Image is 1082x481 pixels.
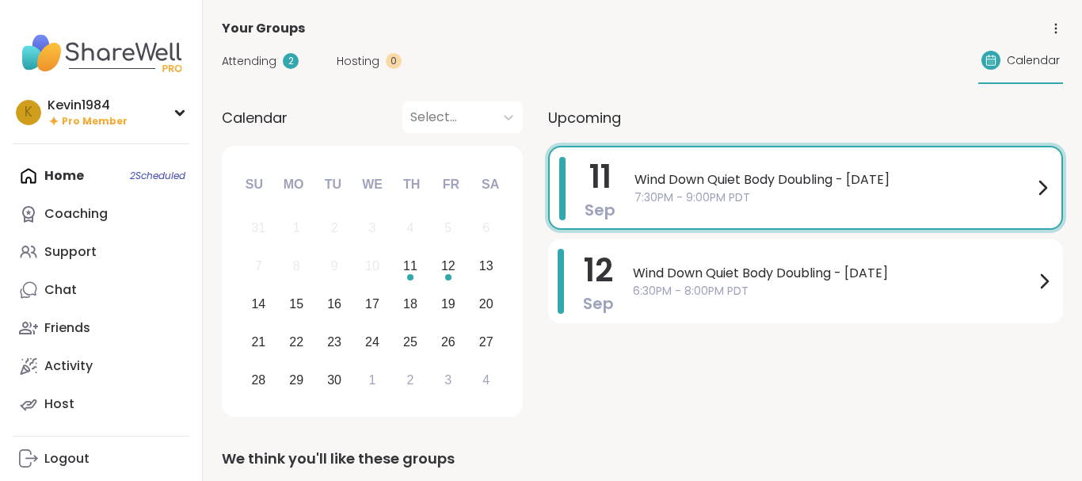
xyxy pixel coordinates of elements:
[44,395,74,413] div: Host
[318,288,352,322] div: Choose Tuesday, September 16th, 2025
[403,255,417,277] div: 11
[242,363,276,397] div: Choose Sunday, September 28th, 2025
[441,331,455,353] div: 26
[585,199,615,221] span: Sep
[356,212,390,246] div: Not available Wednesday, September 3rd, 2025
[251,293,265,315] div: 14
[251,369,265,391] div: 28
[469,288,503,322] div: Choose Saturday, September 20th, 2025
[13,347,189,385] a: Activity
[431,325,465,359] div: Choose Friday, September 26th, 2025
[251,217,265,239] div: 31
[1007,52,1060,69] span: Calendar
[444,217,451,239] div: 5
[356,250,390,284] div: Not available Wednesday, September 10th, 2025
[13,195,189,233] a: Coaching
[242,250,276,284] div: Not available Sunday, September 7th, 2025
[433,167,468,202] div: Fr
[289,331,303,353] div: 22
[13,440,189,478] a: Logout
[222,19,305,38] span: Your Groups
[355,167,390,202] div: We
[337,53,379,70] span: Hosting
[44,205,108,223] div: Coaching
[482,369,490,391] div: 4
[473,167,508,202] div: Sa
[356,288,390,322] div: Choose Wednesday, September 17th, 2025
[431,250,465,284] div: Choose Friday, September 12th, 2025
[479,331,493,353] div: 27
[431,212,465,246] div: Not available Friday, September 5th, 2025
[394,288,428,322] div: Choose Thursday, September 18th, 2025
[293,217,300,239] div: 1
[13,271,189,309] a: Chat
[280,250,314,284] div: Not available Monday, September 8th, 2025
[469,250,503,284] div: Choose Saturday, September 13th, 2025
[394,167,429,202] div: Th
[633,283,1034,300] span: 6:30PM - 8:00PM PDT
[583,292,614,315] span: Sep
[441,255,455,277] div: 12
[222,53,276,70] span: Attending
[327,331,341,353] div: 23
[369,217,376,239] div: 3
[469,325,503,359] div: Choose Saturday, September 27th, 2025
[584,248,613,292] span: 12
[469,363,503,397] div: Choose Saturday, October 4th, 2025
[327,293,341,315] div: 16
[356,363,390,397] div: Choose Wednesday, October 1st, 2025
[222,107,288,128] span: Calendar
[369,369,376,391] div: 1
[406,217,413,239] div: 4
[318,363,352,397] div: Choose Tuesday, September 30th, 2025
[331,217,338,239] div: 2
[280,325,314,359] div: Choose Monday, September 22nd, 2025
[365,331,379,353] div: 24
[633,264,1034,283] span: Wind Down Quiet Body Doubling - [DATE]
[403,293,417,315] div: 18
[469,212,503,246] div: Not available Saturday, September 6th, 2025
[62,115,128,128] span: Pro Member
[548,107,621,128] span: Upcoming
[315,167,350,202] div: Tu
[44,243,97,261] div: Support
[280,363,314,397] div: Choose Monday, September 29th, 2025
[441,293,455,315] div: 19
[318,212,352,246] div: Not available Tuesday, September 2nd, 2025
[289,369,303,391] div: 29
[394,325,428,359] div: Choose Thursday, September 25th, 2025
[318,325,352,359] div: Choose Tuesday, September 23rd, 2025
[293,255,300,277] div: 8
[327,369,341,391] div: 30
[431,363,465,397] div: Choose Friday, October 3rd, 2025
[239,209,505,399] div: month 2025-09
[318,250,352,284] div: Not available Tuesday, September 9th, 2025
[365,255,379,277] div: 10
[283,53,299,69] div: 2
[634,170,1033,189] span: Wind Down Quiet Body Doubling - [DATE]
[251,331,265,353] div: 21
[365,293,379,315] div: 17
[25,102,32,123] span: K
[482,217,490,239] div: 6
[255,255,262,277] div: 7
[13,309,189,347] a: Friends
[276,167,311,202] div: Mo
[242,288,276,322] div: Choose Sunday, September 14th, 2025
[589,155,611,199] span: 11
[44,357,93,375] div: Activity
[634,189,1033,206] span: 7:30PM - 9:00PM PDT
[242,212,276,246] div: Not available Sunday, August 31st, 2025
[331,255,338,277] div: 9
[44,319,90,337] div: Friends
[44,450,90,468] div: Logout
[386,53,402,69] div: 0
[13,385,189,423] a: Host
[394,250,428,284] div: Choose Thursday, September 11th, 2025
[479,293,493,315] div: 20
[356,325,390,359] div: Choose Wednesday, September 24th, 2025
[222,448,1063,470] div: We think you'll like these groups
[48,97,128,114] div: Kevin1984
[237,167,272,202] div: Su
[280,212,314,246] div: Not available Monday, September 1st, 2025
